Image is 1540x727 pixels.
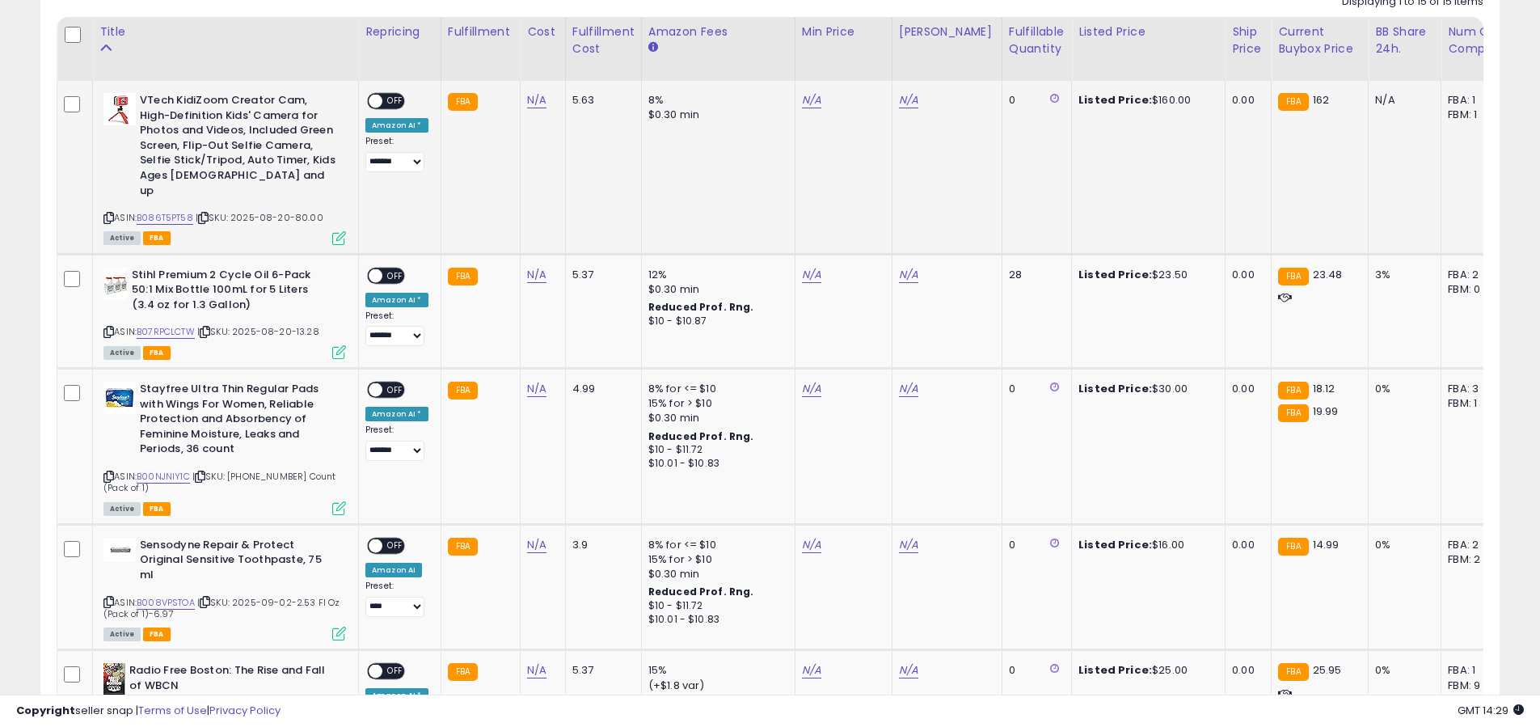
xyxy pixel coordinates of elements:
[1078,382,1213,396] div: $30.00
[802,23,885,40] div: Min Price
[527,23,559,40] div: Cost
[648,396,783,411] div: 15% for > $10
[1009,663,1059,678] div: 0
[1278,268,1308,285] small: FBA
[802,537,821,553] a: N/A
[140,93,336,202] b: VTech KidiZoom Creator Cam, High-Definition Kids' Camera for Photos and Videos, Included Green Sc...
[103,628,141,641] span: All listings currently available for purchase on Amazon
[648,599,783,613] div: $10 - $11.72
[648,613,783,627] div: $10.01 - $10.83
[1232,382,1259,396] div: 0.00
[196,211,323,224] span: | SKU: 2025-08-20-80.00
[802,267,821,283] a: N/A
[365,563,422,577] div: Amazon AI
[572,663,629,678] div: 5.37
[648,282,783,297] div: $0.30 min
[1078,381,1152,396] b: Listed Price:
[103,382,346,514] div: ASIN:
[103,231,141,245] span: All listings currently available for purchase on Amazon
[648,23,788,40] div: Amazon Fees
[527,267,546,283] a: N/A
[899,92,918,108] a: N/A
[448,382,478,399] small: FBA
[1448,382,1501,396] div: FBA: 3
[365,23,434,40] div: Repricing
[382,95,408,108] span: OFF
[365,581,428,617] div: Preset:
[527,662,546,678] a: N/A
[802,662,821,678] a: N/A
[899,267,918,283] a: N/A
[143,502,171,516] span: FBA
[1078,268,1213,282] div: $23.50
[448,663,478,681] small: FBA
[1009,23,1065,57] div: Fulfillable Quantity
[1375,538,1428,552] div: 0%
[365,425,428,461] div: Preset:
[132,268,328,317] b: Stihl Premium 2 Cycle Oil 6-Pack 50:1 Mix Bottle 100mL for 5 Liters (3.4 oz for 1.3 Gallon)
[99,23,352,40] div: Title
[103,382,136,414] img: 51WndYFmURL._SL40_.jpg
[1448,93,1501,108] div: FBA: 1
[1375,382,1428,396] div: 0%
[1078,267,1152,282] b: Listed Price:
[1232,23,1264,57] div: Ship Price
[1375,23,1434,57] div: BB Share 24h.
[1009,538,1059,552] div: 0
[103,268,128,300] img: 41of94yzzkL._SL40_.jpg
[103,502,141,516] span: All listings currently available for purchase on Amazon
[1078,93,1213,108] div: $160.00
[1458,703,1524,718] span: 2025-09-8 14:29 GMT
[382,383,408,397] span: OFF
[1078,538,1213,552] div: $16.00
[648,108,783,122] div: $0.30 min
[1078,537,1152,552] b: Listed Price:
[1448,268,1501,282] div: FBA: 2
[572,23,635,57] div: Fulfillment Cost
[648,585,754,598] b: Reduced Prof. Rng.
[103,346,141,360] span: All listings currently available for purchase on Amazon
[16,703,75,718] strong: Copyright
[137,596,195,610] a: B008VPSTOA
[1009,93,1059,108] div: 0
[648,411,783,425] div: $0.30 min
[648,552,783,567] div: 15% for > $10
[103,538,346,640] div: ASIN:
[1278,538,1308,556] small: FBA
[1375,663,1428,678] div: 0%
[103,268,346,357] div: ASIN:
[103,93,346,243] div: ASIN:
[143,231,171,245] span: FBA
[448,23,513,40] div: Fulfillment
[143,628,171,641] span: FBA
[1232,663,1259,678] div: 0.00
[648,663,783,678] div: 15%
[899,537,918,553] a: N/A
[527,537,546,553] a: N/A
[1375,268,1428,282] div: 3%
[1278,23,1361,57] div: Current Buybox Price
[527,381,546,397] a: N/A
[648,93,783,108] div: 8%
[140,538,336,587] b: Sensodyne Repair & Protect Original Sensitive Toothpaste, 75 ml
[103,93,136,125] img: 41IQbK6bnhL._SL40_.jpg
[1448,23,1507,57] div: Num of Comp.
[365,293,428,307] div: Amazon AI *
[648,538,783,552] div: 8% for <= $10
[1009,382,1059,396] div: 0
[103,663,125,695] img: 515sJERVpJL._SL40_.jpg
[648,678,783,693] div: (+$1.8 var)
[648,268,783,282] div: 12%
[1313,267,1343,282] span: 23.48
[209,703,281,718] a: Privacy Policy
[382,665,408,678] span: OFF
[1232,538,1259,552] div: 0.00
[648,315,783,328] div: $10 - $10.87
[648,40,658,55] small: Amazon Fees.
[1448,282,1501,297] div: FBM: 0
[572,382,629,396] div: 4.99
[16,704,281,719] div: seller snap | |
[129,663,326,697] b: Radio Free Boston: The Rise and Fall of WBCN
[1278,404,1308,422] small: FBA
[648,443,783,457] div: $10 - $11.72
